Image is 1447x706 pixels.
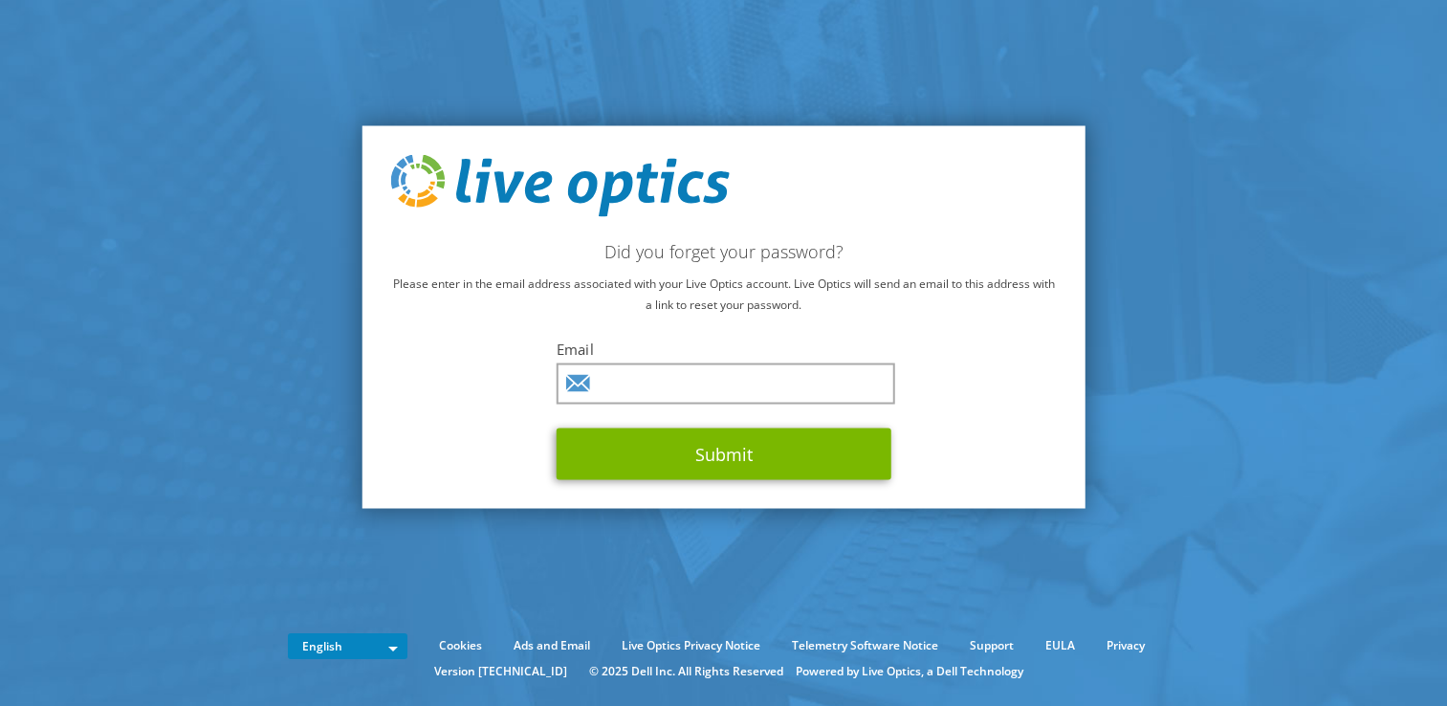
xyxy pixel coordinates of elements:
h2: Did you forget your password? [390,241,1057,262]
a: Support [955,635,1028,656]
a: Ads and Email [499,635,604,656]
a: Live Optics Privacy Notice [607,635,775,656]
a: EULA [1031,635,1089,656]
li: Powered by Live Optics, a Dell Technology [796,661,1023,682]
p: Please enter in the email address associated with your Live Optics account. Live Optics will send... [390,274,1057,316]
li: © 2025 Dell Inc. All Rights Reserved [580,661,793,682]
a: Telemetry Software Notice [778,635,953,656]
label: Email [557,340,891,359]
a: Privacy [1092,635,1159,656]
a: Cookies [425,635,496,656]
li: Version [TECHNICAL_ID] [425,661,577,682]
img: live_optics_svg.svg [390,154,729,217]
button: Submit [557,429,891,480]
